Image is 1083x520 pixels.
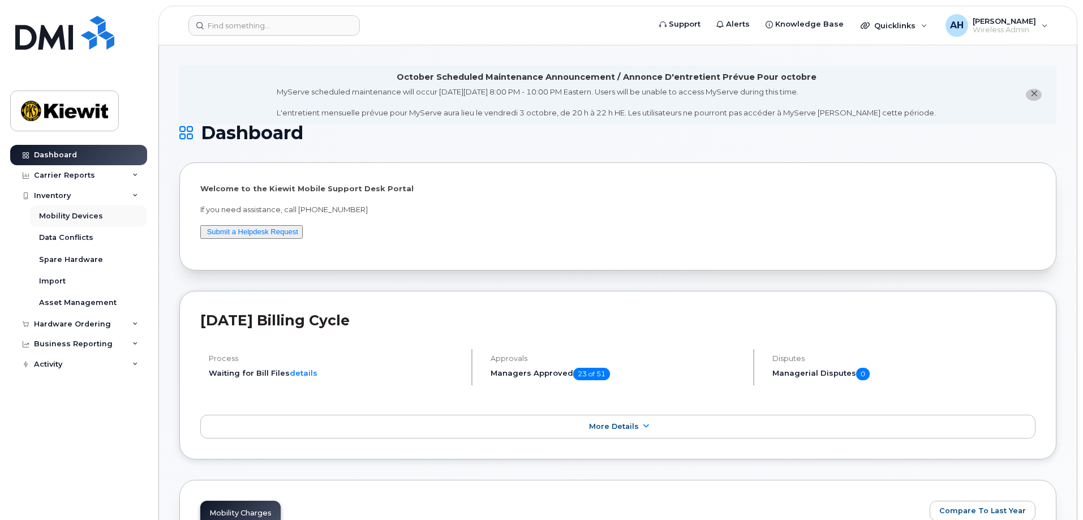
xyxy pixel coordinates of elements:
[200,183,1035,194] p: Welcome to the Kiewit Mobile Support Desk Portal
[772,354,1035,363] h4: Disputes
[491,354,744,363] h4: Approvals
[856,368,870,380] span: 0
[1026,89,1042,101] button: close notification
[1034,471,1075,512] iframe: Messenger Launcher
[200,312,1035,329] h2: [DATE] Billing Cycle
[491,368,744,380] h5: Managers Approved
[209,354,462,363] h4: Process
[397,71,816,83] div: October Scheduled Maintenance Announcement / Annonce D'entretient Prévue Pour octobre
[277,87,936,118] div: MyServe scheduled maintenance will occur [DATE][DATE] 8:00 PM - 10:00 PM Eastern. Users will be u...
[207,227,298,236] a: Submit a Helpdesk Request
[589,422,639,431] span: More Details
[772,368,1035,380] h5: Managerial Disputes
[200,204,1035,215] p: If you need assistance, call [PHONE_NUMBER]
[209,368,462,379] li: Waiting for Bill Files
[201,124,303,141] span: Dashboard
[200,225,303,239] button: Submit a Helpdesk Request
[573,368,610,380] span: 23 of 51
[290,368,317,377] a: details
[939,505,1026,516] span: Compare To Last Year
